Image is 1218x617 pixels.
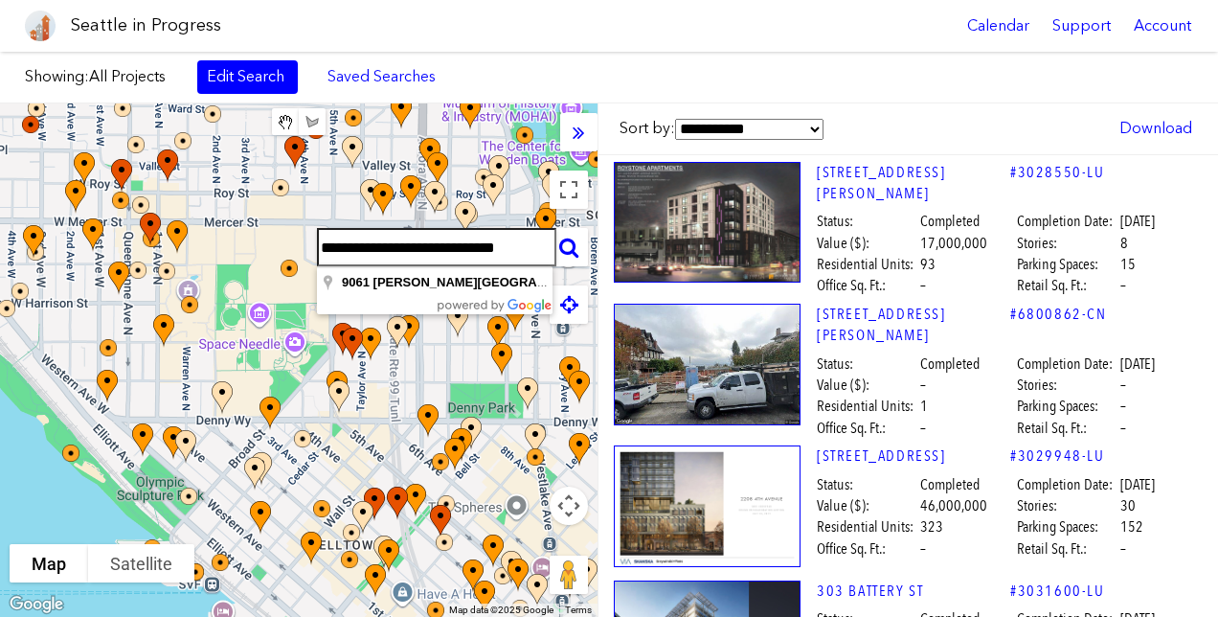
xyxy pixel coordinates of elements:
[272,108,299,135] button: Stop drawing
[817,474,917,495] span: Status:
[920,418,926,439] span: –
[1010,304,1107,325] a: #6800862-CN
[550,487,588,525] button: Map camera controls
[817,418,917,439] span: Office Sq. Ft.:
[920,354,980,375] span: Completed
[817,495,917,516] span: Value ($):
[817,211,917,232] span: Status:
[565,605,592,615] a: Terms
[25,11,56,41] img: favicon-96x96.png
[817,446,1010,467] a: [STREET_ADDRESS]
[1120,495,1136,516] span: 30
[89,67,166,85] span: All Projects
[1017,254,1117,275] span: Parking Spaces:
[920,495,987,516] span: 46,000,000
[817,354,917,375] span: Status:
[71,13,221,37] h1: Seattle in Progress
[1017,474,1117,495] span: Completion Date:
[1110,112,1202,145] a: Download
[449,605,553,615] span: Map data ©2025 Google
[920,538,926,560] span: –
[373,275,622,289] span: [PERSON_NAME][GEOGRAPHIC_DATA] S
[1120,418,1126,439] span: –
[1017,516,1117,537] span: Parking Spaces:
[920,275,926,296] span: –
[817,538,917,560] span: Office Sq. Ft.:
[342,275,370,289] span: 9061
[1120,354,1155,375] span: [DATE]
[920,254,936,275] span: 93
[817,254,917,275] span: Residential Units:
[817,375,917,396] span: Value ($):
[817,233,917,254] span: Value ($):
[1017,233,1117,254] span: Stories:
[550,171,588,209] button: Toggle fullscreen view
[1017,538,1117,560] span: Retail Sq. Ft.:
[920,516,943,537] span: 323
[817,396,917,417] span: Residential Units:
[817,516,917,537] span: Residential Units:
[1017,375,1117,396] span: Stories:
[197,60,298,93] a: Edit Search
[1010,581,1105,602] a: #3031600-LU
[25,66,178,87] label: Showing:
[920,474,980,495] span: Completed
[1120,233,1128,254] span: 8
[817,275,917,296] span: Office Sq. Ft.:
[920,396,928,417] span: 1
[920,211,980,232] span: Completed
[1017,275,1117,296] span: Retail Sq. Ft.:
[920,233,987,254] span: 17,000,000
[1017,211,1117,232] span: Completion Date:
[317,60,446,93] a: Saved Searches
[817,304,1010,347] a: [STREET_ADDRESS][PERSON_NAME]
[1120,516,1143,537] span: 152
[550,556,588,594] button: Drag Pegman onto the map to open Street View
[817,581,1010,602] a: 303 BATTERY ST
[1010,162,1105,183] a: #3028550-LU
[1120,254,1136,275] span: 15
[1120,211,1155,232] span: [DATE]
[5,592,68,617] img: Google
[1120,396,1126,417] span: –
[1120,275,1126,296] span: –
[1120,474,1155,495] span: [DATE]
[620,118,823,140] label: Sort by:
[1010,446,1105,467] a: #3029948-LU
[1120,375,1126,396] span: –
[614,304,801,425] img: 309_W_KINNEAR_PL_SEATTLE.jpg
[5,592,68,617] a: Open this area in Google Maps (opens a new window)
[817,162,1010,205] a: [STREET_ADDRESS][PERSON_NAME]
[614,446,801,567] img: 1.jpg
[675,119,823,140] select: Sort by:
[1017,495,1117,516] span: Stories:
[88,544,194,583] button: Show satellite imagery
[614,162,801,284] img: 1.jpg
[920,375,926,396] span: –
[1017,396,1117,417] span: Parking Spaces:
[1017,418,1117,439] span: Retail Sq. Ft.:
[1120,538,1126,560] span: –
[1017,354,1117,375] span: Completion Date:
[299,108,326,135] button: Draw a shape
[10,544,88,583] button: Show street map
